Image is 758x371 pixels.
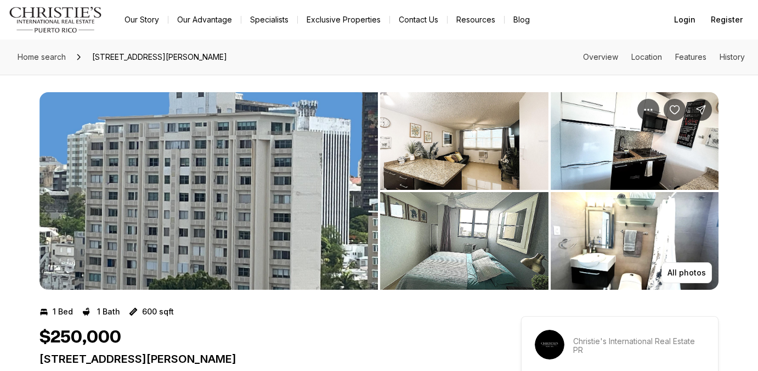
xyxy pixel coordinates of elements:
[39,327,121,348] h1: $250,000
[720,52,745,61] a: Skip to: History
[448,12,504,27] a: Resources
[631,52,662,61] a: Skip to: Location
[39,92,719,290] div: Listing Photos
[97,307,120,316] p: 1 Bath
[661,262,712,283] button: All photos
[664,99,686,121] button: Save Property: 110 DEL PARQUE ST #C
[142,307,174,316] p: 600 sqft
[675,52,706,61] a: Skip to: Features
[298,12,389,27] a: Exclusive Properties
[39,352,482,366] p: [STREET_ADDRESS][PERSON_NAME]
[573,337,705,355] p: Christie's International Real Estate PR
[551,192,719,290] button: View image gallery
[39,92,378,290] button: View image gallery
[583,52,618,61] a: Skip to: Overview
[88,48,231,66] span: [STREET_ADDRESS][PERSON_NAME]
[380,92,548,190] button: View image gallery
[674,15,695,24] span: Login
[380,92,719,290] li: 2 of 5
[241,12,297,27] a: Specialists
[9,7,103,33] img: logo
[668,268,706,277] p: All photos
[690,99,712,121] button: Share Property: 110 DEL PARQUE ST #C
[380,192,548,290] button: View image gallery
[637,99,659,121] button: Property options
[390,12,447,27] button: Contact Us
[13,48,70,66] a: Home search
[711,15,743,24] span: Register
[168,12,241,27] a: Our Advantage
[18,52,66,61] span: Home search
[116,12,168,27] a: Our Story
[583,53,745,61] nav: Page section menu
[53,307,73,316] p: 1 Bed
[668,9,702,31] button: Login
[505,12,539,27] a: Blog
[704,9,749,31] button: Register
[39,92,378,290] li: 1 of 5
[551,92,719,190] button: View image gallery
